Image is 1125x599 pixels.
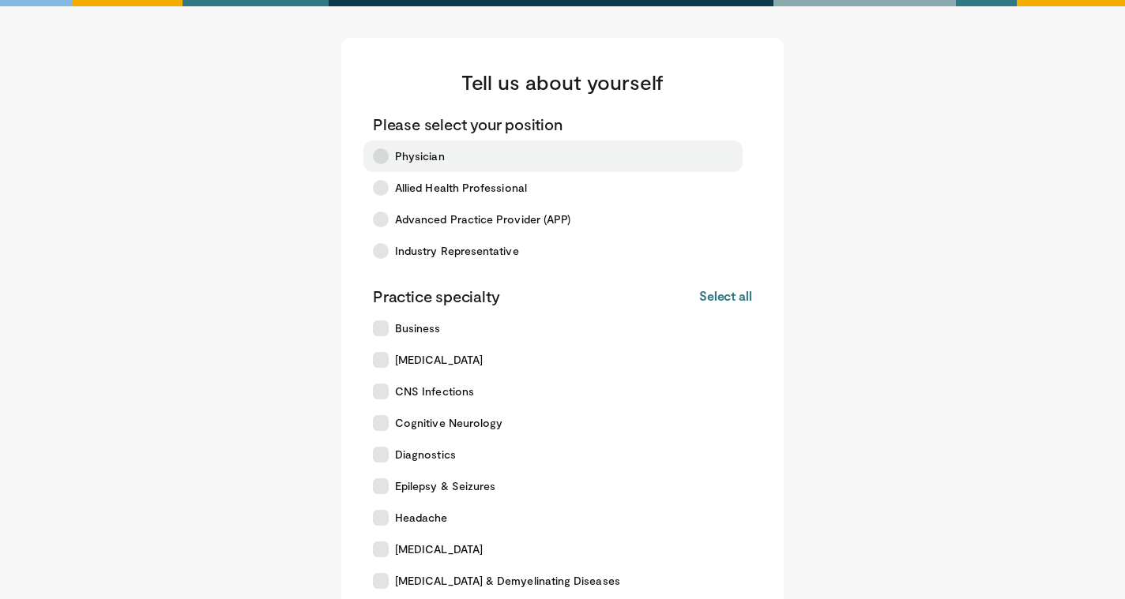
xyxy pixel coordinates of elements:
span: Allied Health Professional [395,180,527,196]
span: Industry Representative [395,243,519,259]
h3: Tell us about yourself [373,69,752,95]
span: Headache [395,510,448,526]
span: Diagnostics [395,447,456,462]
span: Advanced Practice Provider (APP) [395,212,570,227]
p: Practice specialty [373,286,499,306]
span: [MEDICAL_DATA] & Demyelinating Diseases [395,573,620,589]
button: Select all [699,287,752,305]
span: [MEDICAL_DATA] [395,352,483,368]
span: Cognitive Neurology [395,415,502,431]
span: [MEDICAL_DATA] [395,541,483,557]
span: Business [395,320,441,336]
span: Physician [395,148,445,164]
span: CNS Infections [395,384,474,399]
p: Please select your position [373,114,562,134]
span: Epilepsy & Seizures [395,478,495,494]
